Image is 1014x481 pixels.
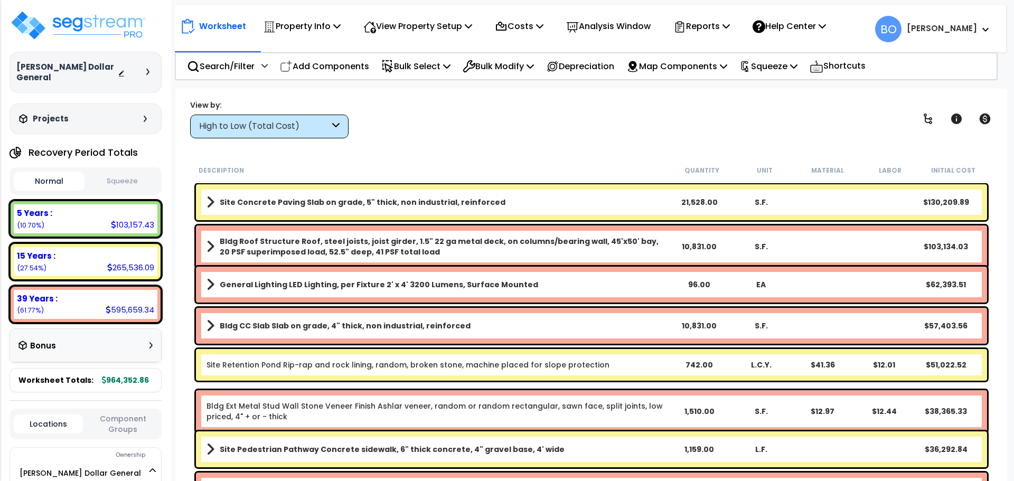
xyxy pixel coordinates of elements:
small: Unit [757,166,773,175]
a: Assembly Title [206,318,669,333]
div: 10,831.00 [669,241,730,252]
div: S.F. [730,320,792,331]
div: $103,134.03 [915,241,977,252]
div: $130,209.89 [915,197,977,208]
small: Material [811,166,844,175]
small: Labor [879,166,902,175]
p: View Property Setup [363,19,472,33]
p: Property Info [263,19,341,33]
div: $57,403.56 [915,320,977,331]
div: 96.00 [669,279,730,290]
div: $12.44 [853,406,915,417]
b: [PERSON_NAME] [907,23,977,34]
p: Depreciation [546,59,614,73]
p: Costs [495,19,543,33]
b: 15 Years : [17,250,55,261]
small: (10.70%) [17,221,44,230]
p: Help Center [753,19,826,33]
p: Squeeze [739,59,797,73]
div: $62,393.51 [915,279,977,290]
h3: Bonus [30,342,56,351]
h4: Recovery Period Totals [29,147,138,158]
small: (27.54%) [17,263,46,272]
a: Individual Item [206,401,669,422]
a: Individual Item [206,360,609,370]
a: Assembly Title [206,195,669,210]
div: 742.00 [669,360,730,370]
small: (61.77%) [17,306,44,315]
div: S.F. [730,406,792,417]
a: [PERSON_NAME] Dollar General 100.0% [20,468,141,478]
div: $12.01 [853,360,915,370]
b: Site Pedestrian Pathway Concrete sidewalk, 6" thick concrete, 4" gravel base, 4' wide [220,444,565,455]
div: 1,510.00 [669,406,730,417]
span: Worksheet Totals: [18,375,93,385]
div: S.F. [730,197,792,208]
b: General Lighting LED Lighting, per Fixture 2' x 4' 3200 Lumens, Surface Mounted [220,279,538,290]
b: 964,352.86 [102,375,149,385]
p: Reports [673,19,730,33]
div: 1,159.00 [669,444,730,455]
b: Bldg Roof Structure Roof, steel joists, joist girder, 1.5" 22 ga metal deck, on columns/bearing w... [220,236,669,257]
button: Component Groups [88,413,157,435]
div: EA [730,279,792,290]
div: High to Low (Total Cost) [199,120,330,133]
div: Shortcuts [804,53,871,79]
div: $12.97 [792,406,853,417]
div: L.C.Y. [730,360,792,370]
div: Add Components [274,54,375,79]
small: Description [199,166,244,175]
p: Analysis Window [566,19,651,33]
button: Locations [14,414,83,433]
div: $38,365.33 [915,406,977,417]
span: BO [875,16,902,42]
b: 5 Years : [17,208,52,219]
small: Initial Cost [931,166,975,175]
a: Assembly Title [206,442,669,457]
div: $36,292.84 [915,444,977,455]
div: 265,536.09 [107,262,154,273]
p: Map Components [626,59,727,73]
button: Squeeze [87,172,158,191]
div: 21,528.00 [669,197,730,208]
div: 595,659.34 [106,304,154,315]
b: Bldg CC Slab Slab on grade, 4" thick, non industrial, reinforced [220,320,471,331]
h3: Projects [33,114,69,124]
div: View by: [190,100,349,110]
p: Shortcuts [810,59,866,74]
p: Bulk Modify [463,59,534,73]
a: Assembly Title [206,236,669,257]
div: Ownership [31,449,161,461]
p: Bulk Select [381,59,450,73]
div: $41.36 [792,360,853,370]
div: S.F. [730,241,792,252]
p: Search/Filter [187,59,255,73]
img: logo_pro_r.png [10,10,147,41]
b: Site Concrete Paving Slab on grade, 5" thick, non industrial, reinforced [220,197,505,208]
div: $51,022.52 [915,360,977,370]
button: Normal [14,172,84,191]
p: Add Components [280,59,369,73]
div: L.F. [730,444,792,455]
b: 39 Years : [17,293,58,304]
small: Quantity [684,166,719,175]
div: 10,831.00 [669,320,730,331]
div: 103,157.43 [111,219,154,230]
div: Depreciation [540,54,620,79]
h3: [PERSON_NAME] Dollar General [16,62,118,83]
p: Worksheet [199,19,246,33]
a: Assembly Title [206,277,669,292]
